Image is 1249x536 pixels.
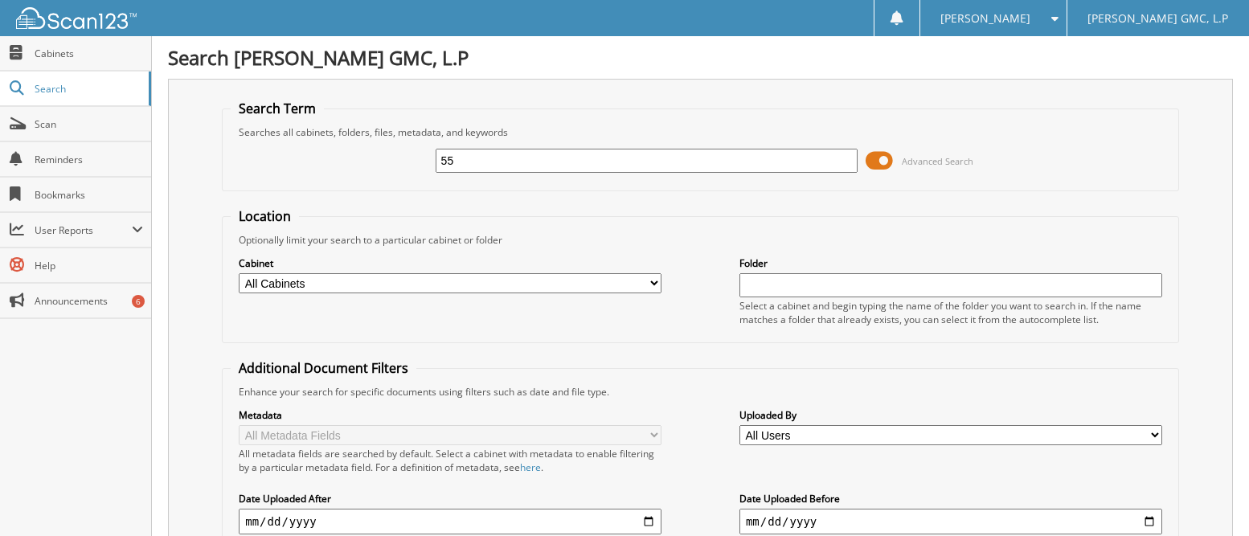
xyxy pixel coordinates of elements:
label: Uploaded By [739,408,1162,422]
span: Search [35,82,141,96]
div: Select a cabinet and begin typing the name of the folder you want to search in. If the name match... [739,299,1162,326]
span: Advanced Search [902,155,973,167]
div: Optionally limit your search to a particular cabinet or folder [231,233,1170,247]
span: Help [35,259,143,272]
legend: Search Term [231,100,324,117]
span: [PERSON_NAME] [940,14,1030,23]
img: scan123-logo-white.svg [16,7,137,29]
label: Date Uploaded Before [739,492,1162,505]
input: end [739,509,1162,534]
span: [PERSON_NAME] GMC, L.P [1087,14,1228,23]
label: Metadata [239,408,661,422]
label: Cabinet [239,256,661,270]
label: Date Uploaded After [239,492,661,505]
span: User Reports [35,223,132,237]
div: All metadata fields are searched by default. Select a cabinet with metadata to enable filtering b... [239,447,661,474]
span: Bookmarks [35,188,143,202]
span: Announcements [35,294,143,308]
div: 6 [132,295,145,308]
legend: Additional Document Filters [231,359,416,377]
div: Searches all cabinets, folders, files, metadata, and keywords [231,125,1170,139]
h1: Search [PERSON_NAME] GMC, L.P [168,44,1233,71]
legend: Location [231,207,299,225]
input: start [239,509,661,534]
span: Cabinets [35,47,143,60]
span: Scan [35,117,143,131]
div: Enhance your search for specific documents using filters such as date and file type. [231,385,1170,399]
label: Folder [739,256,1162,270]
a: here [520,460,541,474]
span: Reminders [35,153,143,166]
